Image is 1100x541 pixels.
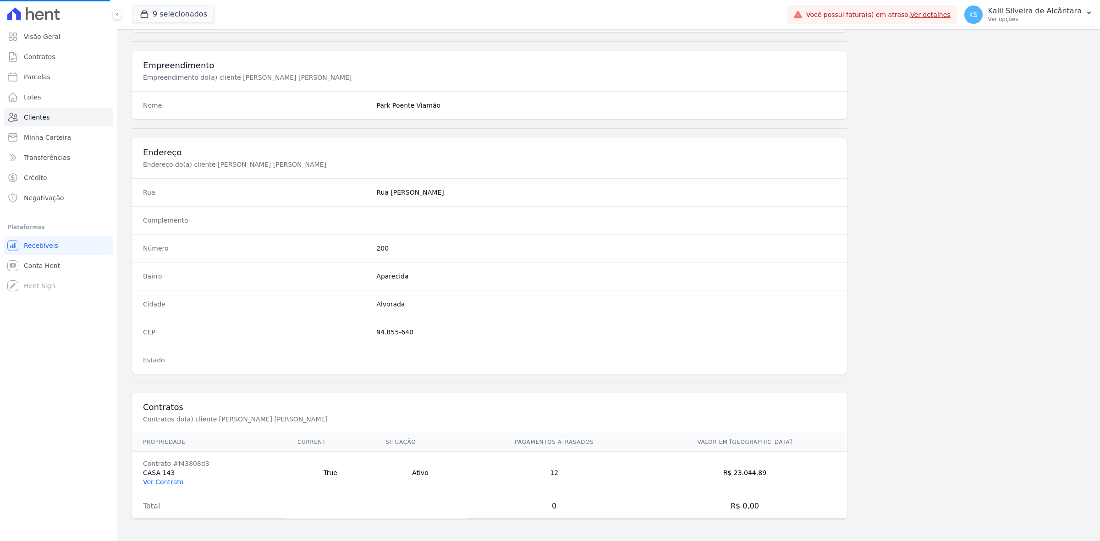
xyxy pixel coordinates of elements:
[374,452,466,494] td: Ativo
[24,72,50,82] span: Parcelas
[143,147,836,158] h3: Endereço
[286,433,374,452] th: Current
[4,68,113,86] a: Parcelas
[988,6,1082,16] p: Kalil Silveira de Alcântara
[24,32,60,41] span: Visão Geral
[143,478,183,486] a: Ver Contrato
[4,27,113,46] a: Visão Geral
[143,328,369,337] dt: CEP
[466,494,643,519] td: 0
[143,160,451,169] p: Endereço do(a) cliente [PERSON_NAME] [PERSON_NAME]
[7,222,110,233] div: Plataformas
[24,93,41,102] span: Lotes
[4,169,113,187] a: Crédito
[24,113,49,122] span: Clientes
[376,244,836,253] dd: 200
[376,188,836,197] dd: Rua [PERSON_NAME]
[466,433,643,452] th: Pagamentos Atrasados
[4,108,113,126] a: Clientes
[957,2,1100,27] button: KS Kalil Silveira de Alcântara Ver opções
[4,128,113,147] a: Minha Carteira
[143,459,275,468] div: Contrato #f43808d3
[143,101,369,110] dt: Nome
[143,73,451,82] p: Empreendimento do(a) cliente [PERSON_NAME] [PERSON_NAME]
[132,5,215,23] button: 9 selecionados
[143,272,369,281] dt: Bairro
[4,148,113,167] a: Transferências
[143,355,369,365] dt: Estado
[143,216,369,225] dt: Complemento
[143,300,369,309] dt: Cidade
[24,52,55,61] span: Contratos
[24,241,58,250] span: Recebíveis
[286,452,374,494] td: True
[4,189,113,207] a: Negativação
[132,494,286,519] td: Total
[969,11,978,18] span: KS
[132,452,286,494] td: CASA 143
[466,452,643,494] td: 12
[910,11,951,18] a: Ver detalhes
[24,261,60,270] span: Conta Hent
[806,10,951,20] span: Você possui fatura(s) em atraso.
[4,236,113,255] a: Recebíveis
[143,244,369,253] dt: Número
[376,300,836,309] dd: Alvorada
[143,402,836,413] h3: Contratos
[143,60,836,71] h3: Empreendimento
[643,433,847,452] th: Valor em [GEOGRAPHIC_DATA]
[374,433,466,452] th: Situação
[24,153,70,162] span: Transferências
[24,173,47,182] span: Crédito
[988,16,1082,23] p: Ver opções
[376,101,836,110] dd: Park Poente Viamão
[4,88,113,106] a: Lotes
[376,328,836,337] dd: 94.855-640
[376,272,836,281] dd: Aparecida
[643,494,847,519] td: R$ 0,00
[24,133,71,142] span: Minha Carteira
[4,257,113,275] a: Conta Hent
[132,433,286,452] th: Propriedade
[24,193,64,202] span: Negativação
[143,415,451,424] p: Contratos do(a) cliente [PERSON_NAME] [PERSON_NAME]
[643,452,847,494] td: R$ 23.044,89
[143,188,369,197] dt: Rua
[4,48,113,66] a: Contratos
